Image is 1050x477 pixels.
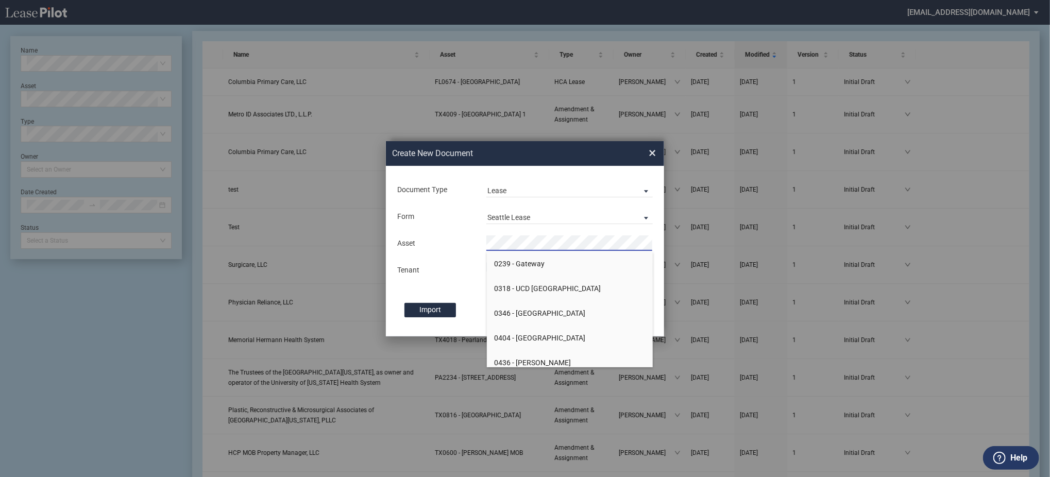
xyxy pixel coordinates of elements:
[487,350,653,375] li: 0436 - [PERSON_NAME]
[649,145,656,161] span: ×
[487,213,530,222] div: Seattle Lease
[487,326,653,350] li: 0404 - [GEOGRAPHIC_DATA]
[495,309,586,317] span: 0346 - [GEOGRAPHIC_DATA]
[487,276,653,301] li: 0318 - UCD [GEOGRAPHIC_DATA]
[487,251,653,276] li: 0239 - Gateway
[392,148,612,159] h2: Create New Document
[486,182,653,197] md-select: Document Type: Lease
[391,185,480,195] div: Document Type
[391,238,480,249] div: Asset
[487,301,653,326] li: 0346 - [GEOGRAPHIC_DATA]
[386,141,664,337] md-dialog: Create New ...
[404,303,456,317] label: Import
[487,186,506,195] div: Lease
[1010,451,1027,465] label: Help
[486,209,653,224] md-select: Lease Form: Seattle Lease
[495,260,545,268] span: 0239 - Gateway
[495,284,601,293] span: 0318 - UCD [GEOGRAPHIC_DATA]
[495,334,586,342] span: 0404 - [GEOGRAPHIC_DATA]
[391,212,480,222] div: Form
[391,265,480,276] div: Tenant
[495,359,571,367] span: 0436 - [PERSON_NAME]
